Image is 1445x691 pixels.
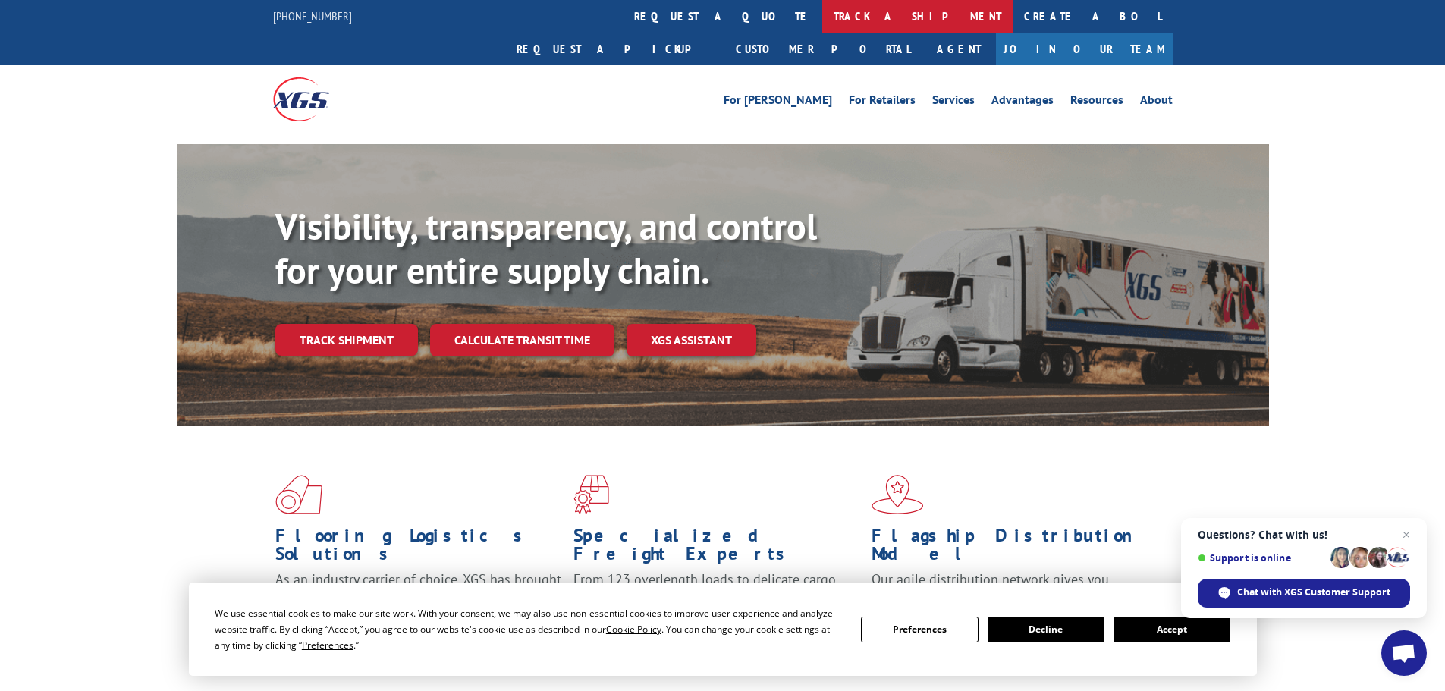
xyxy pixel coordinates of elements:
div: We use essential cookies to make our site work. With your consent, we may also use non-essential ... [215,605,843,653]
h1: Specialized Freight Experts [573,526,860,570]
a: Resources [1070,94,1123,111]
a: Track shipment [275,324,418,356]
span: Support is online [1198,552,1325,564]
button: Preferences [861,617,978,642]
span: Cookie Policy [606,623,661,636]
a: [PHONE_NUMBER] [273,8,352,24]
button: Accept [1114,617,1230,642]
span: Preferences [302,639,353,652]
a: Agent [922,33,996,65]
p: From 123 overlength loads to delicate cargo, our experienced staff knows the best way to move you... [573,570,860,638]
span: Our agile distribution network gives you nationwide inventory management on demand. [872,570,1151,606]
span: Chat with XGS Customer Support [1198,579,1410,608]
a: XGS ASSISTANT [627,324,756,356]
span: Chat with XGS Customer Support [1237,586,1390,599]
button: Decline [988,617,1104,642]
a: Request a pickup [505,33,724,65]
a: Advantages [991,94,1054,111]
img: xgs-icon-flagship-distribution-model-red [872,475,924,514]
a: Join Our Team [996,33,1173,65]
h1: Flagship Distribution Model [872,526,1158,570]
h1: Flooring Logistics Solutions [275,526,562,570]
span: As an industry carrier of choice, XGS has brought innovation and dedication to flooring logistics... [275,570,561,624]
img: xgs-icon-focused-on-flooring-red [573,475,609,514]
div: Cookie Consent Prompt [189,583,1257,676]
a: Services [932,94,975,111]
a: Calculate transit time [430,324,614,356]
a: For [PERSON_NAME] [724,94,832,111]
a: Open chat [1381,630,1427,676]
a: For Retailers [849,94,916,111]
b: Visibility, transparency, and control for your entire supply chain. [275,203,817,294]
a: Customer Portal [724,33,922,65]
span: Questions? Chat with us! [1198,529,1410,541]
a: About [1140,94,1173,111]
img: xgs-icon-total-supply-chain-intelligence-red [275,475,322,514]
